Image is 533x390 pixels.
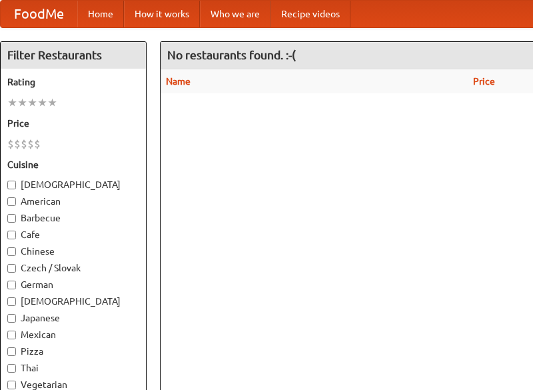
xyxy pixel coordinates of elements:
li: ★ [47,95,57,110]
a: Recipe videos [270,1,350,27]
input: Vegetarian [7,381,16,389]
label: Pizza [7,345,139,358]
input: Mexican [7,331,16,339]
li: $ [21,137,27,151]
h5: Rating [7,75,139,89]
a: Who we are [200,1,270,27]
li: ★ [7,95,17,110]
label: Czech / Slovak [7,261,139,275]
li: $ [34,137,41,151]
input: American [7,197,16,206]
li: ★ [17,95,27,110]
label: Chinese [7,245,139,258]
input: Thai [7,364,16,373]
label: German [7,278,139,291]
h4: Filter Restaurants [1,42,146,69]
a: Name [166,76,191,87]
label: American [7,195,139,208]
h5: Cuisine [7,158,139,171]
a: Home [77,1,124,27]
input: German [7,281,16,289]
li: $ [27,137,34,151]
input: Pizza [7,347,16,356]
input: [DEMOGRAPHIC_DATA] [7,297,16,306]
li: $ [14,137,21,151]
ng-pluralize: No restaurants found. :-( [167,49,296,61]
label: [DEMOGRAPHIC_DATA] [7,178,139,191]
h5: Price [7,117,139,130]
label: [DEMOGRAPHIC_DATA] [7,295,139,308]
label: Japanese [7,311,139,325]
a: FoodMe [1,1,77,27]
label: Cafe [7,228,139,241]
label: Mexican [7,328,139,341]
a: Price [473,76,495,87]
input: [DEMOGRAPHIC_DATA] [7,181,16,189]
input: Czech / Slovak [7,264,16,273]
li: ★ [37,95,47,110]
input: Cafe [7,231,16,239]
input: Barbecue [7,214,16,223]
li: $ [7,137,14,151]
label: Thai [7,361,139,375]
label: Barbecue [7,211,139,225]
a: How it works [124,1,200,27]
li: ★ [27,95,37,110]
input: Chinese [7,247,16,256]
input: Japanese [7,314,16,323]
